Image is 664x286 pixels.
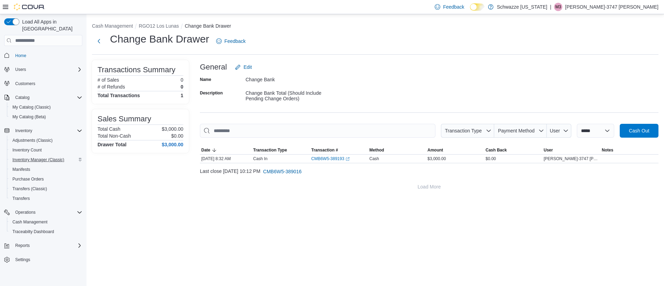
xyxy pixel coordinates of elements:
button: Traceabilty Dashboard [7,227,85,237]
span: Manifests [12,167,30,172]
span: Cash Back [486,147,507,153]
h4: $3,000.00 [162,142,183,147]
span: M3 [555,3,561,11]
span: Load More [418,183,441,190]
span: Inventory [15,128,32,133]
span: Transfers (Classic) [12,186,47,192]
a: Home [12,52,29,60]
span: CMB6W5-389016 [263,168,302,175]
span: My Catalog (Classic) [12,104,51,110]
span: Manifests [10,165,82,174]
button: Inventory [12,127,35,135]
span: Feedback [224,38,246,45]
button: Cash Back [484,146,542,154]
span: Adjustments (Classic) [12,138,53,143]
nav: Complex example [4,47,82,283]
button: Date [200,146,252,154]
span: Adjustments (Classic) [10,136,82,145]
p: 0 [181,77,183,83]
button: Amount [426,146,484,154]
span: Transfers [12,196,30,201]
span: Inventory Count [10,146,82,154]
h4: 1 [181,93,183,98]
span: Customers [12,79,82,88]
button: Transaction # [310,146,368,154]
img: Cova [14,3,45,10]
div: Change Bank Total (Should Include Pending Change Orders) [246,87,338,101]
button: Catalog [12,93,32,102]
button: Customers [1,79,85,89]
nav: An example of EuiBreadcrumbs [92,22,658,31]
span: $3,000.00 [427,156,446,162]
button: User [547,124,571,138]
p: [PERSON_NAME]-3747 [PERSON_NAME] [565,3,658,11]
p: 0 [181,84,183,90]
a: Settings [12,256,33,264]
input: This is a search bar. As you type, the results lower in the page will automatically filter. [200,124,435,138]
span: Transfers [10,194,82,203]
h1: Change Bank Drawer [110,32,209,46]
a: My Catalog (Classic) [10,103,54,111]
button: Notes [600,146,658,154]
button: Transfers (Classic) [7,184,85,194]
span: Catalog [15,95,29,100]
span: Settings [15,257,30,262]
button: Catalog [1,93,85,102]
span: Inventory Manager (Classic) [12,157,64,163]
button: Change Bank Drawer [185,23,231,29]
a: Feedback [213,34,248,48]
button: Payment Method [494,124,547,138]
button: Operations [12,208,38,216]
a: Inventory Manager (Classic) [10,156,67,164]
span: Cash Out [629,127,649,134]
button: Cash Out [620,124,658,138]
button: Reports [12,241,33,250]
span: Method [369,147,384,153]
h6: Total Non-Cash [98,133,131,139]
p: Schwazze [US_STATE] [497,3,547,11]
span: [PERSON_NAME]-3747 [PERSON_NAME] [544,156,599,162]
h6: # of Refunds [98,84,125,90]
span: My Catalog (Classic) [10,103,82,111]
span: Reports [15,243,30,248]
span: Load All Apps in [GEOGRAPHIC_DATA] [19,18,82,32]
a: Customers [12,80,38,88]
span: User [550,128,560,133]
button: Users [1,65,85,74]
a: My Catalog (Beta) [10,113,49,121]
h6: # of Sales [98,77,119,83]
h3: Sales Summary [98,115,151,123]
button: Manifests [7,165,85,174]
h4: Drawer Total [98,142,127,147]
button: Edit [232,60,255,74]
span: Cash [369,156,379,162]
span: Reports [12,241,82,250]
span: Date [201,147,210,153]
span: Operations [15,210,36,215]
span: Transaction Type [253,147,287,153]
button: Home [1,50,85,60]
span: Notes [602,147,613,153]
span: My Catalog (Beta) [12,114,46,120]
span: Users [15,67,26,72]
button: Settings [1,255,85,265]
a: Traceabilty Dashboard [10,228,57,236]
button: Next [92,34,106,48]
a: Adjustments (Classic) [10,136,55,145]
span: Edit [243,64,252,71]
span: Transaction # [311,147,338,153]
span: Transaction Type [445,128,482,133]
div: [DATE] 8:32 AM [200,155,252,163]
div: Change Bank [246,74,338,82]
button: My Catalog (Classic) [7,102,85,112]
span: Traceabilty Dashboard [12,229,54,234]
button: Reports [1,241,85,250]
div: $0.00 [484,155,542,163]
button: Cash Management [7,217,85,227]
span: Purchase Orders [12,176,44,182]
div: Michelle-3747 Tolentino [554,3,562,11]
span: Amount [427,147,443,153]
label: Description [200,90,223,96]
span: Payment Method [498,128,535,133]
h6: Total Cash [98,126,120,132]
